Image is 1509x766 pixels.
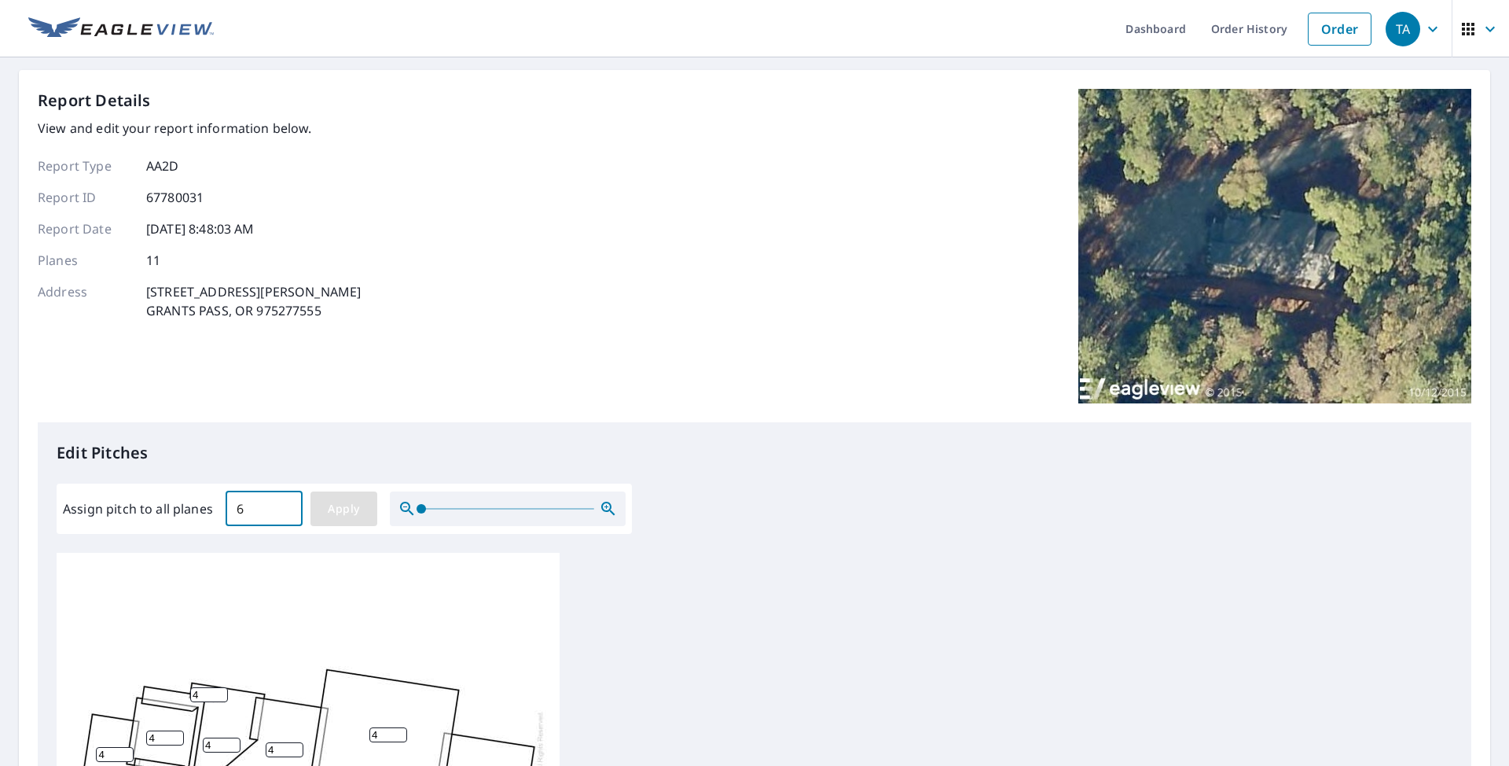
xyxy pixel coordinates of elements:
[1308,13,1371,46] a: Order
[146,188,204,207] p: 67780031
[323,499,365,519] span: Apply
[38,251,132,270] p: Planes
[63,499,213,518] label: Assign pitch to all planes
[38,119,361,138] p: View and edit your report information below.
[57,441,1452,465] p: Edit Pitches
[146,219,255,238] p: [DATE] 8:48:03 AM
[28,17,214,41] img: EV Logo
[146,251,160,270] p: 11
[38,219,132,238] p: Report Date
[38,282,132,320] p: Address
[38,89,151,112] p: Report Details
[1078,89,1471,403] img: Top image
[146,282,361,320] p: [STREET_ADDRESS][PERSON_NAME] GRANTS PASS, OR 975277555
[310,492,377,526] button: Apply
[38,157,132,175] p: Report Type
[38,188,132,207] p: Report ID
[146,157,179,175] p: AA2D
[1386,12,1420,46] div: TA
[226,487,303,531] input: 00.0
